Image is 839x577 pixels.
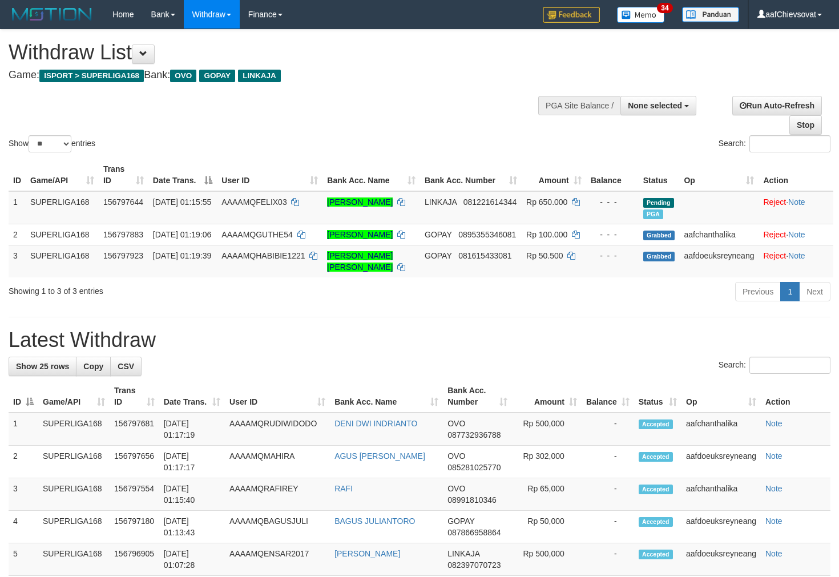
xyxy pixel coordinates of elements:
[582,478,634,511] td: -
[582,511,634,543] td: -
[512,446,582,478] td: Rp 302,000
[682,7,739,22] img: panduan.png
[582,543,634,576] td: -
[38,380,110,413] th: Game/API: activate to sort column ascending
[679,159,759,191] th: Op: activate to sort column ascending
[9,380,38,413] th: ID: activate to sort column descending
[789,115,822,135] a: Stop
[526,251,563,260] span: Rp 50.500
[103,230,143,239] span: 156797883
[765,419,782,428] a: Note
[159,380,225,413] th: Date Trans.: activate to sort column ascending
[26,224,99,245] td: SUPERLIGA168
[447,549,479,558] span: LINKAJA
[110,357,142,376] a: CSV
[217,159,322,191] th: User ID: activate to sort column ascending
[749,357,830,374] input: Search:
[639,485,673,494] span: Accepted
[759,159,833,191] th: Action
[759,245,833,277] td: ·
[225,478,330,511] td: AAAAMQRAFIREY
[780,282,800,301] a: 1
[443,380,511,413] th: Bank Acc. Number: activate to sort column ascending
[538,96,620,115] div: PGA Site Balance /
[9,41,548,64] h1: Withdraw List
[103,197,143,207] span: 156797644
[76,357,111,376] a: Copy
[199,70,235,82] span: GOPAY
[9,281,341,297] div: Showing 1 to 3 of 3 entries
[330,380,443,413] th: Bank Acc. Name: activate to sort column ascending
[334,451,425,461] a: AGUS [PERSON_NAME]
[9,478,38,511] td: 3
[719,357,830,374] label: Search:
[639,159,680,191] th: Status
[334,419,417,428] a: DENI DWI INDRIANTO
[9,511,38,543] td: 4
[591,196,634,208] div: - - -
[420,159,522,191] th: Bank Acc. Number: activate to sort column ascending
[327,251,393,272] a: [PERSON_NAME] [PERSON_NAME]
[9,6,95,23] img: MOTION_logo.png
[9,224,26,245] td: 2
[643,209,663,219] span: Marked by aafphoenmanit
[719,135,830,152] label: Search:
[9,245,26,277] td: 3
[110,413,159,446] td: 156797681
[788,230,805,239] a: Note
[447,463,501,472] span: Copy 085281025770 to clipboard
[447,495,497,505] span: Copy 08991810346 to clipboard
[238,70,281,82] span: LINKAJA
[9,446,38,478] td: 2
[110,511,159,543] td: 156797180
[643,252,675,261] span: Grabbed
[735,282,781,301] a: Previous
[447,430,501,439] span: Copy 087732936788 to clipboard
[327,230,393,239] a: [PERSON_NAME]
[512,478,582,511] td: Rp 65,000
[225,413,330,446] td: AAAAMQRUDIWIDODO
[681,543,761,576] td: aafdoeuksreyneang
[38,511,110,543] td: SUPERLIGA168
[681,478,761,511] td: aafchanthalika
[221,251,305,260] span: AAAAMQHABIBIE1221
[99,159,148,191] th: Trans ID: activate to sort column ascending
[759,224,833,245] td: ·
[679,245,759,277] td: aafdoeuksreyneang
[153,197,211,207] span: [DATE] 01:15:55
[159,543,225,576] td: [DATE] 01:07:28
[83,362,103,371] span: Copy
[522,159,586,191] th: Amount: activate to sort column ascending
[761,380,830,413] th: Action
[681,413,761,446] td: aafchanthalika
[458,251,511,260] span: Copy 081615433081 to clipboard
[334,484,353,493] a: RAFI
[447,560,501,570] span: Copy 082397070723 to clipboard
[110,478,159,511] td: 156797554
[512,380,582,413] th: Amount: activate to sort column ascending
[657,3,672,13] span: 34
[628,101,682,110] span: None selected
[225,543,330,576] td: AAAAMQENSAR2017
[29,135,71,152] select: Showentries
[9,70,548,81] h4: Game: Bank:
[639,419,673,429] span: Accepted
[9,329,830,352] h1: Latest Withdraw
[639,550,673,559] span: Accepted
[103,251,143,260] span: 156797923
[643,198,674,208] span: Pending
[512,511,582,543] td: Rp 50,000
[679,224,759,245] td: aafchanthalika
[225,446,330,478] td: AAAAMQMAHIRA
[16,362,69,371] span: Show 25 rows
[591,250,634,261] div: - - -
[425,251,451,260] span: GOPAY
[447,517,474,526] span: GOPAY
[639,452,673,462] span: Accepted
[38,413,110,446] td: SUPERLIGA168
[582,413,634,446] td: -
[153,230,211,239] span: [DATE] 01:19:06
[763,251,786,260] a: Reject
[9,413,38,446] td: 1
[463,197,517,207] span: Copy 081221614344 to clipboard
